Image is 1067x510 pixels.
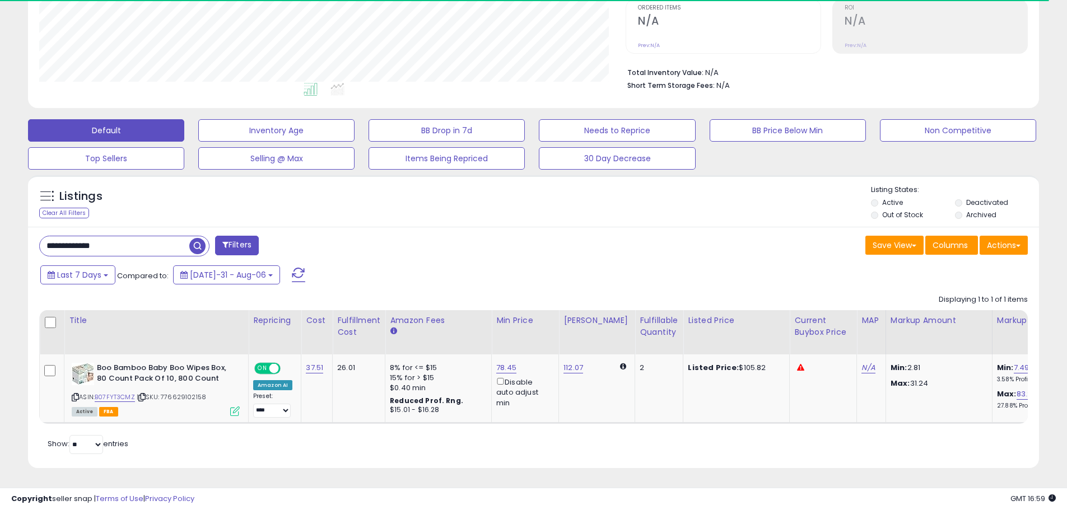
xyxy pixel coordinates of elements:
[891,378,910,389] strong: Max:
[306,315,328,326] div: Cost
[369,147,525,170] button: Items Being Repriced
[966,198,1008,207] label: Deactivated
[137,392,206,401] span: | SKU: 776629102158
[496,315,554,326] div: Min Price
[11,493,52,504] strong: Copyright
[390,373,483,383] div: 15% for > $15
[880,119,1036,142] button: Non Competitive
[255,364,269,373] span: ON
[688,315,785,326] div: Listed Price
[95,392,135,402] a: B07FYT3CMZ
[882,198,903,207] label: Active
[96,493,143,504] a: Terms of Use
[891,363,984,373] p: 2.81
[1014,362,1029,373] a: 7.49
[966,210,996,219] label: Archived
[72,363,240,415] div: ASIN:
[48,438,128,449] span: Show: entries
[390,315,487,326] div: Amazon Fees
[563,315,630,326] div: [PERSON_NAME]
[640,315,678,338] div: Fulfillable Quantity
[57,269,101,280] span: Last 7 Days
[306,362,323,373] a: 37.51
[369,119,525,142] button: BB Drop in 7d
[891,362,907,373] strong: Min:
[997,362,1014,373] b: Min:
[145,493,194,504] a: Privacy Policy
[390,363,483,373] div: 8% for <= $15
[539,147,695,170] button: 30 Day Decrease
[794,315,852,338] div: Current Buybox Price
[198,147,355,170] button: Selling @ Max
[390,396,463,405] b: Reduced Prof. Rng.
[69,315,244,326] div: Title
[939,294,1028,305] div: Displaying 1 to 1 of 1 items
[72,407,97,417] span: All listings currently available for purchase on Amazon
[28,119,184,142] button: Default
[710,119,866,142] button: BB Price Below Min
[539,119,695,142] button: Needs to Reprice
[688,362,739,373] b: Listed Price:
[861,315,880,326] div: MAP
[117,270,169,281] span: Compared to:
[861,362,875,373] a: N/A
[253,392,292,418] div: Preset:
[997,389,1017,399] b: Max:
[390,405,483,415] div: $15.01 - $16.28
[190,269,266,280] span: [DATE]-31 - Aug-06
[563,362,583,373] a: 112.07
[496,362,516,373] a: 78.45
[390,383,483,393] div: $0.40 min
[1010,493,1056,504] span: 2025-08-14 16:59 GMT
[496,376,550,408] div: Disable auto adjust min
[198,119,355,142] button: Inventory Age
[39,208,89,218] div: Clear All Filters
[891,315,987,326] div: Markup Amount
[279,364,297,373] span: OFF
[390,326,397,336] small: Amazon Fees.
[337,315,380,338] div: Fulfillment Cost
[28,147,184,170] button: Top Sellers
[337,363,376,373] div: 26.01
[891,378,984,389] p: 31.24
[11,494,194,504] div: seller snap | |
[925,236,978,255] button: Columns
[640,363,674,373] div: 2
[865,236,924,255] button: Save View
[173,265,280,284] button: [DATE]-31 - Aug-06
[97,363,233,386] b: Boo Bamboo Baby Boo Wipes Box, 80 Count Pack Of 10, 800 Count
[980,236,1028,255] button: Actions
[59,189,102,204] h5: Listings
[253,380,292,390] div: Amazon AI
[1017,389,1037,400] a: 83.28
[215,236,259,255] button: Filters
[72,363,94,385] img: 51+5vZy6mqL._SL40_.jpg
[99,407,118,417] span: FBA
[871,185,1039,195] p: Listing States:
[933,240,968,251] span: Columns
[882,210,923,219] label: Out of Stock
[253,315,296,326] div: Repricing
[40,265,115,284] button: Last 7 Days
[688,363,781,373] div: $105.82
